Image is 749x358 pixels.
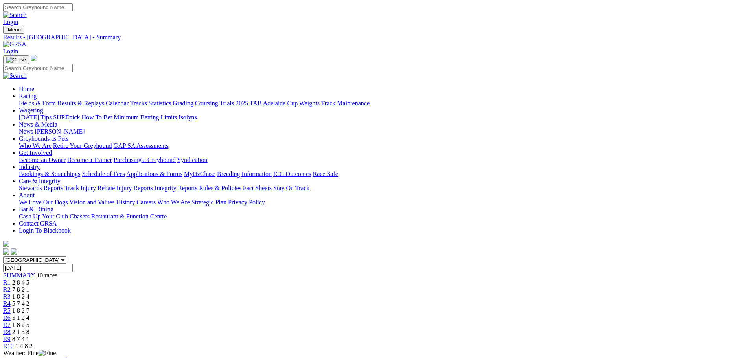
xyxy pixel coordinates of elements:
a: Grading [173,100,193,106]
button: Toggle navigation [3,55,29,64]
div: Get Involved [19,156,746,163]
img: Search [3,11,27,18]
input: Search [3,3,73,11]
a: R9 [3,336,11,342]
img: Search [3,72,27,79]
img: GRSA [3,41,26,48]
a: ICG Outcomes [273,171,311,177]
a: 2025 TAB Adelaide Cup [236,100,298,106]
a: Stewards Reports [19,185,63,191]
a: Race Safe [313,171,338,177]
span: 2 1 5 8 [12,329,29,335]
div: Greyhounds as Pets [19,142,746,149]
a: MyOzChase [184,171,215,177]
a: History [116,199,135,206]
img: logo-grsa-white.png [31,55,37,61]
a: Vision and Values [69,199,114,206]
a: Integrity Reports [155,185,197,191]
a: Injury Reports [116,185,153,191]
a: Rules & Policies [199,185,241,191]
span: 1 4 8 2 [15,343,33,349]
a: SUMMARY [3,272,35,279]
span: Menu [8,27,21,33]
a: Login [3,48,18,55]
a: R6 [3,314,11,321]
a: Chasers Restaurant & Function Centre [70,213,167,220]
a: We Love Our Dogs [19,199,68,206]
a: Racing [19,93,37,99]
a: GAP SA Assessments [114,142,169,149]
a: Careers [136,199,156,206]
input: Select date [3,264,73,272]
a: R10 [3,343,14,349]
a: Fields & Form [19,100,56,106]
a: Retire Your Greyhound [53,142,112,149]
a: News [19,128,33,135]
a: [PERSON_NAME] [35,128,85,135]
a: Cash Up Your Club [19,213,68,220]
a: R3 [3,293,11,300]
a: Login [3,18,18,25]
div: News & Media [19,128,746,135]
input: Search [3,64,73,72]
a: Bar & Dining [19,206,53,213]
div: About [19,199,746,206]
a: News & Media [19,121,57,128]
a: R1 [3,279,11,286]
a: About [19,192,35,198]
a: Login To Blackbook [19,227,71,234]
a: R4 [3,300,11,307]
a: R8 [3,329,11,335]
a: Statistics [149,100,171,106]
a: Industry [19,163,40,170]
img: Close [6,57,26,63]
span: R7 [3,321,11,328]
a: How To Bet [82,114,112,121]
img: twitter.svg [11,248,17,255]
a: Greyhounds as Pets [19,135,68,142]
a: R5 [3,307,11,314]
span: 1 8 2 5 [12,321,29,328]
a: Tracks [130,100,147,106]
a: Wagering [19,107,43,114]
a: Contact GRSA [19,220,57,227]
a: Become a Trainer [67,156,112,163]
a: Strategic Plan [191,199,226,206]
img: Fine [39,350,56,357]
a: Stay On Track [273,185,309,191]
a: Breeding Information [217,171,272,177]
a: Weights [299,100,320,106]
a: Results & Replays [57,100,104,106]
a: Fact Sheets [243,185,272,191]
div: Wagering [19,114,746,121]
a: Purchasing a Greyhound [114,156,176,163]
a: Applications & Forms [126,171,182,177]
span: 5 1 2 4 [12,314,29,321]
span: 1 8 2 7 [12,307,29,314]
a: Care & Integrity [19,178,61,184]
span: 8 7 4 1 [12,336,29,342]
a: Home [19,86,34,92]
a: Who We Are [157,199,190,206]
button: Toggle navigation [3,26,24,34]
a: Isolynx [179,114,197,121]
a: SUREpick [53,114,80,121]
a: R2 [3,286,11,293]
span: 1 8 2 4 [12,293,29,300]
span: 7 8 2 1 [12,286,29,293]
a: Track Injury Rebate [64,185,115,191]
a: Calendar [106,100,129,106]
a: Coursing [195,100,218,106]
img: logo-grsa-white.png [3,241,9,247]
span: 2 8 4 5 [12,279,29,286]
a: Results - [GEOGRAPHIC_DATA] - Summary [3,34,746,41]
